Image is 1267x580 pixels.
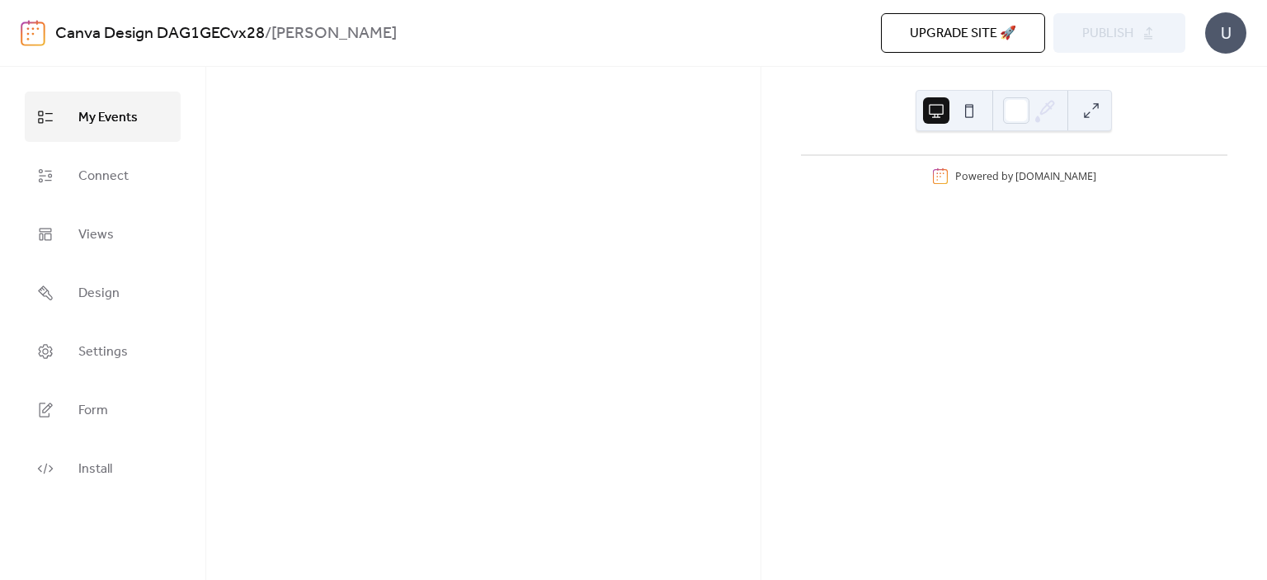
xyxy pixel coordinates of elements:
[1205,12,1246,54] div: U
[881,13,1045,53] button: Upgrade site 🚀
[25,443,181,493] a: Install
[78,339,128,365] span: Settings
[955,169,1096,183] div: Powered by
[25,92,181,142] a: My Events
[910,24,1016,44] span: Upgrade site 🚀
[78,163,129,189] span: Connect
[78,398,108,423] span: Form
[55,18,265,50] a: Canva Design DAG1GECvx28
[1015,169,1096,183] a: [DOMAIN_NAME]
[265,18,271,50] b: /
[78,105,138,130] span: My Events
[25,384,181,435] a: Form
[78,281,120,306] span: Design
[21,20,45,46] img: logo
[25,267,181,318] a: Design
[25,150,181,200] a: Connect
[271,18,397,50] b: [PERSON_NAME]
[78,456,112,482] span: Install
[25,209,181,259] a: Views
[25,326,181,376] a: Settings
[78,222,114,248] span: Views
